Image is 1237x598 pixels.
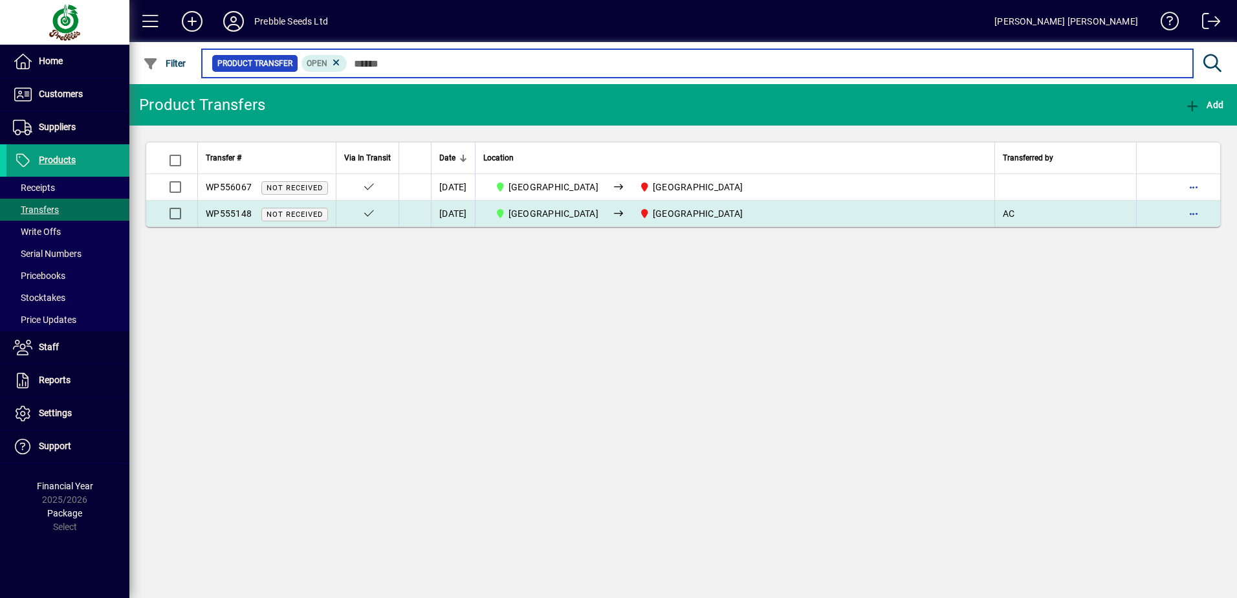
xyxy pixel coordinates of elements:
button: Filter [140,52,190,75]
span: Via In Transit [344,151,391,165]
a: Serial Numbers [6,243,129,265]
a: Receipts [6,177,129,199]
span: Customers [39,89,83,99]
span: Package [47,508,82,518]
span: AC [1003,208,1015,219]
td: [DATE] [431,201,475,227]
a: Logout [1192,3,1221,45]
button: Add [1181,93,1227,116]
span: Support [39,441,71,451]
div: Date [439,151,467,165]
span: WP555148 [206,208,252,219]
span: Suppliers [39,122,76,132]
a: Write Offs [6,221,129,243]
span: Write Offs [13,227,61,237]
span: [GEOGRAPHIC_DATA] [653,208,743,219]
div: Location [483,151,987,165]
span: Products [39,155,76,165]
span: Reports [39,375,71,385]
button: Add [171,10,213,33]
span: CHRISTCHURCH [490,179,604,195]
span: Staff [39,342,59,352]
span: Pricebooks [13,271,65,281]
a: Support [6,430,129,463]
span: CHRISTCHURCH [490,206,604,221]
span: PALMERSTON NORTH [634,206,748,221]
span: [GEOGRAPHIC_DATA] [509,208,598,219]
span: PALMERSTON NORTH [634,179,748,195]
span: Transferred by [1003,151,1053,165]
div: Transfer # [206,151,328,165]
span: Open [307,59,327,68]
span: Settings [39,408,72,418]
span: [GEOGRAPHIC_DATA] [653,182,743,192]
a: Transfers [6,199,129,221]
span: Filter [143,58,186,69]
a: Suppliers [6,111,129,144]
button: More options [1183,177,1204,197]
a: Settings [6,397,129,430]
a: Stocktakes [6,287,129,309]
a: Knowledge Base [1151,3,1179,45]
span: Serial Numbers [13,249,82,259]
span: Not Received [267,210,323,219]
div: Product Transfers [139,94,265,115]
span: Add [1185,100,1223,110]
span: Home [39,56,63,66]
span: Stocktakes [13,293,65,303]
a: Price Updates [6,309,129,331]
button: More options [1183,203,1204,224]
span: Location [483,151,514,165]
span: Receipts [13,183,55,193]
mat-chip: Completion Status: Open [301,55,347,72]
td: [DATE] [431,174,475,201]
button: Profile [213,10,254,33]
span: Date [439,151,455,165]
div: Prebble Seeds Ltd [254,11,328,32]
span: [GEOGRAPHIC_DATA] [509,182,598,192]
span: Financial Year [37,481,93,491]
span: Transfers [13,205,59,215]
span: Not Received [267,184,323,192]
div: [PERSON_NAME] [PERSON_NAME] [994,11,1138,32]
span: Product Transfer [217,57,292,70]
div: Transferred by [1003,151,1128,165]
a: Reports [6,364,129,397]
span: WP556067 [206,182,252,192]
span: Price Updates [13,315,76,325]
a: Home [6,45,129,78]
span: Transfer # [206,151,241,165]
a: Customers [6,78,129,111]
a: Staff [6,331,129,364]
a: Pricebooks [6,265,129,287]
